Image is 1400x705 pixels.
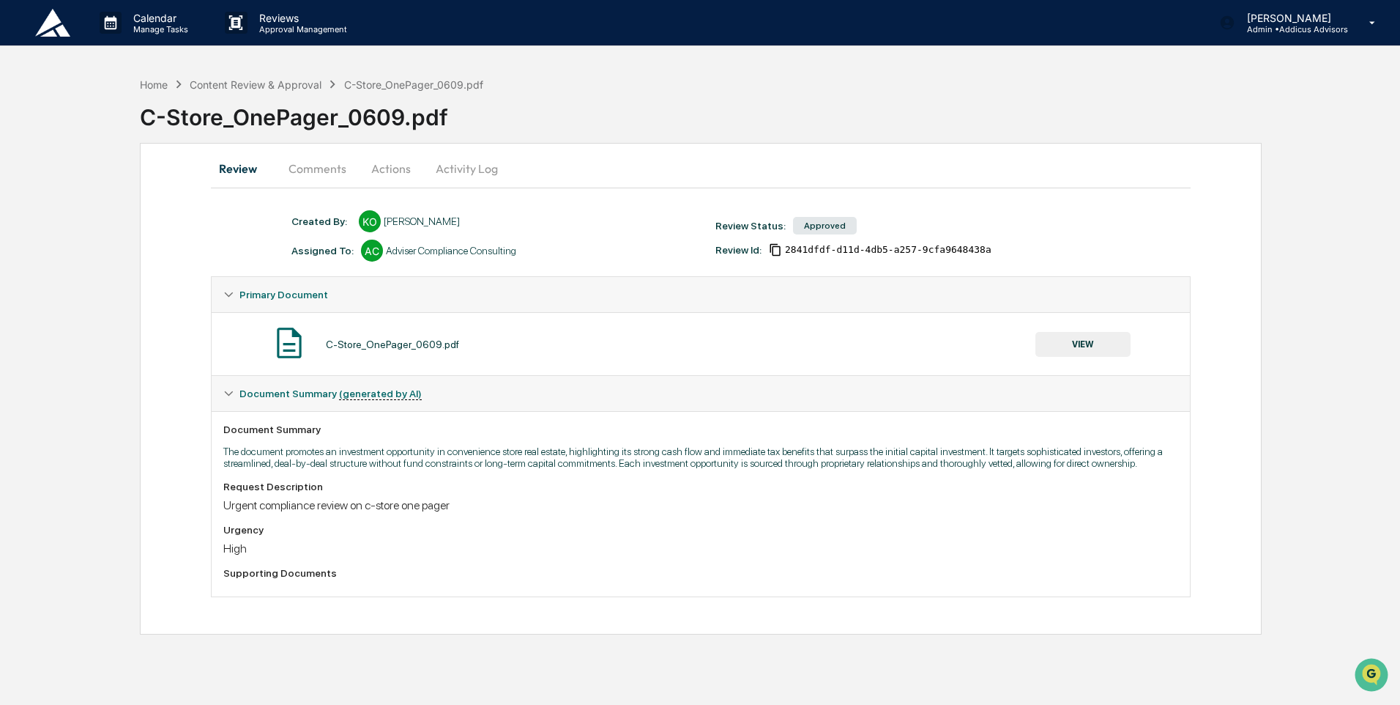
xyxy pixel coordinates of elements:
div: AC [361,240,383,262]
iframe: Open customer support [1353,657,1393,696]
div: C-Store_OnePager_0609.pdf [344,78,483,91]
div: Home [140,78,168,91]
div: Urgent compliance review on c-store one pager [223,498,1178,512]
p: Reviews [247,12,354,24]
p: Calendar [122,12,196,24]
div: KO [359,210,381,232]
div: Document Summary (generated by AI) [212,376,1190,411]
div: Created By: ‎ ‎ [291,215,351,227]
div: Adviser Compliance Consulting [386,245,516,256]
div: Document Summary (generated by AI) [212,411,1190,597]
p: The document promotes an investment opportunity in convenience store real estate, highlighting it... [223,446,1178,469]
span: Pylon [146,248,177,259]
button: Activity Log [424,151,510,186]
div: 🗄️ [106,186,118,198]
button: Review [211,151,277,186]
button: VIEW [1035,332,1131,357]
p: Manage Tasks [122,24,196,34]
div: Request Description [223,481,1178,492]
span: Attestations [121,185,182,199]
div: 🖐️ [15,186,26,198]
img: Document Icon [271,325,308,361]
div: Primary Document [212,277,1190,312]
img: logo [35,9,70,37]
div: Document Summary [223,424,1178,435]
span: 2841dfdf-d11d-4db5-a257-9cfa9648438a [785,244,991,256]
span: Primary Document [239,289,328,300]
span: Preclearance [29,185,94,199]
div: Content Review & Approval [190,78,321,91]
div: [PERSON_NAME] [384,215,460,227]
div: C-Store_OnePager_0609.pdf [326,339,459,350]
div: Start new chat [50,112,240,127]
span: Document Summary [239,388,422,399]
a: Powered byPylon [103,248,177,259]
div: Review Id: [715,244,762,256]
div: Assigned To: [291,245,354,256]
span: Data Lookup [29,213,92,227]
a: 🖐️Preclearance [9,179,100,205]
p: Approval Management [247,24,354,34]
div: Urgency [223,524,1178,536]
a: 🔎Data Lookup [9,207,98,233]
p: [PERSON_NAME] [1235,12,1348,24]
button: Start new chat [249,117,267,134]
div: Review Status: [715,220,786,232]
div: High [223,542,1178,555]
div: We're available if you need us! [50,127,185,139]
p: Admin • Addicus Advisors [1235,24,1348,34]
div: C-Store_OnePager_0609.pdf [140,92,1400,130]
u: (generated by AI) [339,388,422,400]
div: Primary Document [212,312,1190,375]
button: Comments [277,151,358,186]
p: How can we help? [15,31,267,54]
button: Actions [358,151,424,186]
a: 🗄️Attestations [100,179,187,205]
div: Approved [793,217,857,235]
div: 🔎 [15,214,26,226]
div: secondary tabs example [211,151,1191,186]
div: Supporting Documents [223,567,1178,579]
img: 1746055101610-c473b297-6a78-478c-a979-82029cc54cd1 [15,112,41,139]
